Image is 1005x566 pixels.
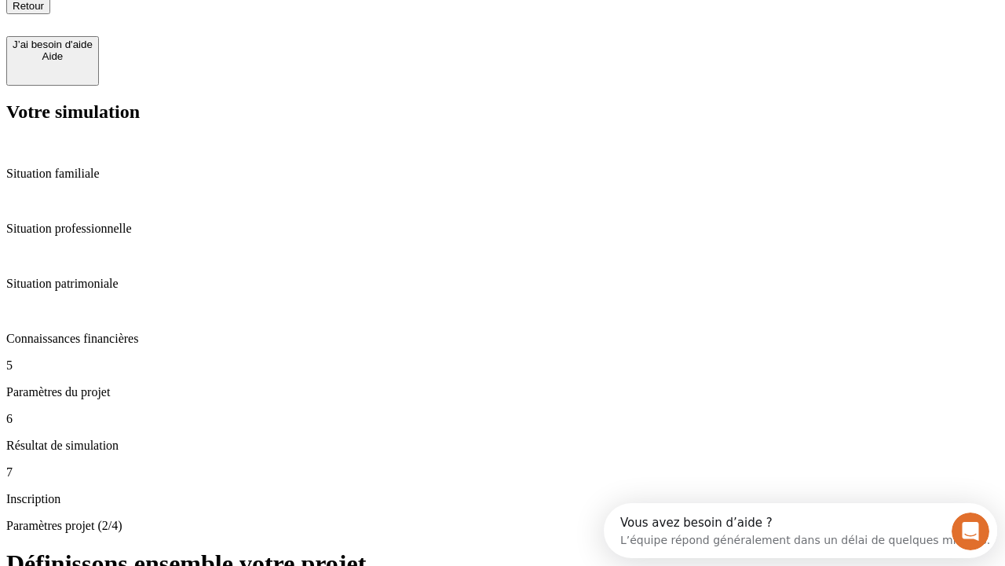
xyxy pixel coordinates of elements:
p: Résultat de simulation [6,439,999,453]
div: L’équipe répond généralement dans un délai de quelques minutes. [16,26,386,42]
p: Inscription [6,492,999,506]
p: Situation professionnelle [6,222,999,236]
p: 7 [6,465,999,480]
button: J’ai besoin d'aideAide [6,36,99,86]
iframe: Intercom live chat discovery launcher [604,503,997,558]
p: Situation familiale [6,167,999,181]
p: Paramètres du projet [6,385,999,399]
p: 5 [6,358,999,373]
p: Situation patrimoniale [6,277,999,291]
div: J’ai besoin d'aide [13,39,93,50]
h2: Votre simulation [6,101,999,123]
p: Paramètres projet (2/4) [6,519,999,533]
div: Ouvrir le Messenger Intercom [6,6,433,50]
p: Connaissances financières [6,332,999,346]
iframe: Intercom live chat [952,513,989,550]
div: Aide [13,50,93,62]
div: Vous avez besoin d’aide ? [16,13,386,26]
p: 6 [6,412,999,426]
